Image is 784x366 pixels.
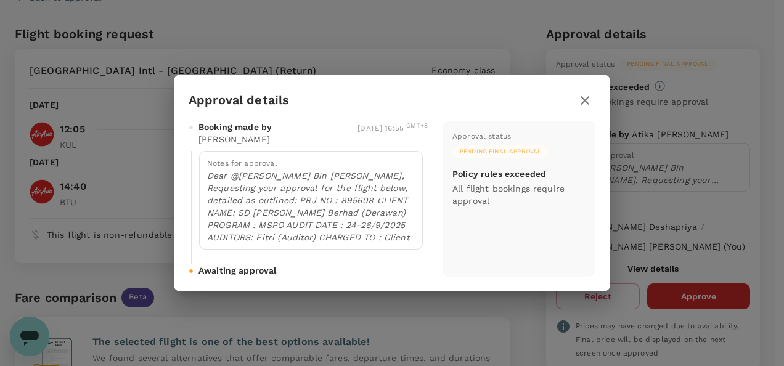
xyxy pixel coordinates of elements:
span: [DATE] 16:55 [357,124,428,132]
span: Notes for approval [207,159,277,168]
sup: GMT+8 [406,122,428,129]
p: Dear @[PERSON_NAME] Bin [PERSON_NAME], Requesting your approval for the flight below, detailed as... [207,169,415,243]
div: Approval status [452,131,511,143]
p: [PERSON_NAME] [198,133,270,145]
p: All flight bookings require approval [452,182,586,207]
span: Booking made by [198,121,272,133]
h3: Approval details [189,93,289,107]
p: Policy rules exceeded [452,168,546,180]
span: Awaiting approval [198,264,277,277]
span: Pending final approval [452,147,549,156]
